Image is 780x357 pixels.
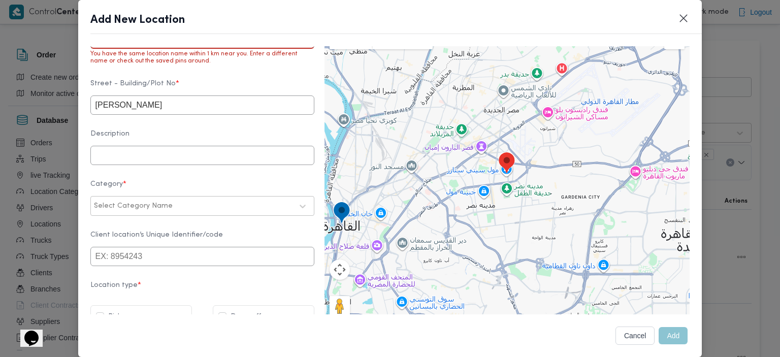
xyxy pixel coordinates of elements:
[90,130,314,146] label: Description
[677,12,690,24] button: Closes this modal window
[330,259,350,280] button: عناصر التحكّم بطريقة عرض الخريطة
[90,231,314,247] label: Client location’s Unique Identifier/code
[615,327,655,345] button: Cancel
[90,247,314,266] input: EX: 8954243
[94,202,173,210] div: Select Category Name
[330,296,350,316] button: اسحب الدليل على الخريطة لفتح "التجوّل الافتراضي".
[659,327,688,344] button: Add
[90,80,314,95] label: Street - Building/Plot No
[90,281,314,297] label: Location type
[218,311,261,323] label: Drop-off
[10,316,43,347] iframe: chat widget
[90,12,714,34] header: Add New Location
[96,311,130,323] label: Pickup
[90,180,314,196] label: Category
[90,51,314,64] p: You have the same location name within 1 km near you. Enter a different name or check out the sav...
